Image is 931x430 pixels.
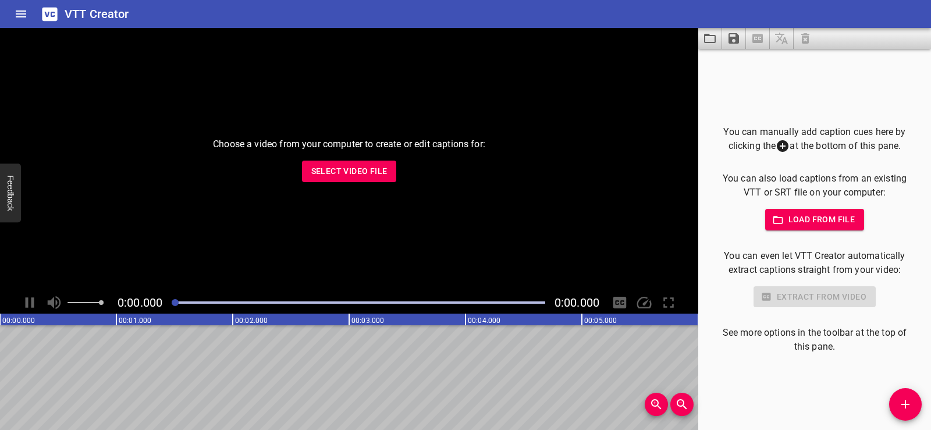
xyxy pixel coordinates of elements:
text: 00:01.000 [119,317,151,325]
div: Play progress [172,301,545,304]
span: Load from file [774,212,855,227]
span: Add some captions below, then you can translate them. [770,28,794,49]
span: Select a video in the pane to the left, then you can automatically extract captions. [746,28,770,49]
div: Toggle Full Screen [658,292,680,314]
div: Select a video in the pane to the left to use this feature [717,286,912,308]
button: Load from file [765,209,865,230]
button: Save captions to file [722,28,746,49]
div: Playback Speed [633,292,655,314]
button: Select Video File [302,161,397,182]
div: Hide/Show Captions [609,292,631,314]
svg: Save captions to file [727,31,741,45]
svg: Load captions from file [703,31,717,45]
p: You can also load captions from an existing VTT or SRT file on your computer: [717,172,912,200]
span: Current Time [118,296,162,310]
p: Choose a video from your computer to create or edit captions for: [213,137,485,151]
p: See more options in the toolbar at the top of this pane. [717,326,912,354]
text: 00:04.000 [468,317,500,325]
text: 00:03.000 [351,317,384,325]
h6: VTT Creator [65,5,129,23]
p: You can even let VTT Creator automatically extract captions straight from your video: [717,249,912,277]
button: Zoom In [645,393,668,416]
span: Video Duration [555,296,599,310]
button: Zoom Out [670,393,694,416]
text: 00:00.000 [2,317,35,325]
button: Add Cue [889,388,922,421]
button: Load captions from file [698,28,722,49]
p: You can manually add caption cues here by clicking the at the bottom of this pane. [717,125,912,154]
text: 00:02.000 [235,317,268,325]
text: 00:05.000 [584,317,617,325]
span: Select Video File [311,164,388,179]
